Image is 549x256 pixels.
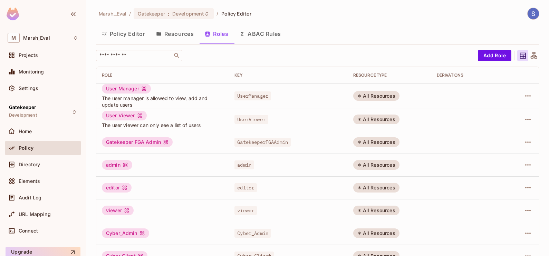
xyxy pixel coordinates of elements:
[234,160,254,169] span: admin
[138,10,165,17] span: Gatekeeper
[19,211,51,217] span: URL Mapping
[102,183,132,193] div: editor
[102,160,132,170] div: admin
[353,91,399,101] div: All Resources
[234,183,257,192] span: editor
[234,229,271,238] span: Cyber_Admin
[96,25,151,42] button: Policy Editor
[19,228,38,234] span: Connect
[172,10,204,17] span: Development
[151,25,199,42] button: Resources
[167,11,170,17] span: :
[234,25,287,42] button: ABAC Rules
[129,10,131,17] li: /
[102,84,151,93] div: User Manager
[234,138,291,147] span: GatekeeperFGAAdmin
[478,50,511,61] button: Add Role
[19,145,33,151] span: Policy
[353,183,399,193] div: All Resources
[23,35,50,41] span: Workspace: Marsh_Eval
[102,72,223,78] div: Role
[19,162,40,167] span: Directory
[528,8,539,19] img: Shubham Kumar
[234,115,268,124] span: UserViewer
[234,72,342,78] div: Key
[7,8,19,20] img: SReyMgAAAABJRU5ErkJggg==
[199,25,234,42] button: Roles
[19,178,40,184] span: Elements
[9,112,37,118] span: Development
[234,91,271,100] span: UserManager
[353,72,426,78] div: RESOURCE TYPE
[19,195,41,200] span: Audit Log
[353,206,399,215] div: All Resources
[437,72,501,78] div: Derivations
[353,160,399,170] div: All Resources
[19,52,38,58] span: Projects
[19,86,38,91] span: Settings
[102,206,134,215] div: viewer
[216,10,218,17] li: /
[8,33,20,43] span: M
[19,129,32,134] span: Home
[353,137,399,147] div: All Resources
[102,137,173,147] div: Gatekeeper FGA Admin
[9,105,37,110] span: Gatekeeper
[234,206,257,215] span: viewer
[353,115,399,124] div: All Resources
[102,111,147,120] div: User Viewer
[102,122,223,128] span: The user viewer can only see a list of users
[221,10,252,17] span: Policy Editor
[102,228,149,238] div: Cyber_Admin
[99,10,126,17] span: the active workspace
[102,95,223,108] span: The user manager is allowed to view, add and update users
[19,69,44,75] span: Monitoring
[353,228,399,238] div: All Resources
